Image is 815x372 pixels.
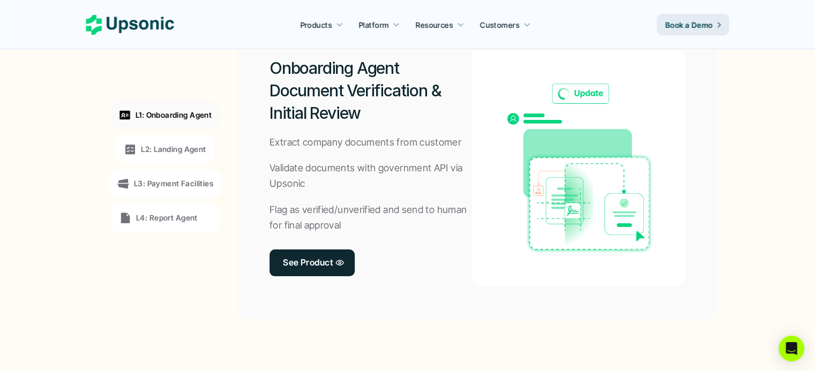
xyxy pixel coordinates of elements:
p: L3: Payment Facilities [134,178,213,189]
a: See Product [270,249,355,276]
p: See Product [283,255,333,270]
p: Flag as verified/unverified and send to human for final approval [270,202,472,233]
p: Extract company documents from customer [270,135,461,150]
p: Customers [480,19,520,31]
p: L4: Report Agent [136,212,198,223]
p: Resources [416,19,453,31]
p: L1: Onboarding Agent [136,109,212,120]
p: Platform [358,19,388,31]
p: Validate documents with government API via Upsonic [270,161,472,192]
h2: Onboarding Agent Document Verification & Initial Review [270,57,472,124]
p: Products [300,19,332,31]
p: Book a Demo [666,19,713,31]
a: Products [294,15,349,34]
a: Book a Demo [657,14,729,35]
p: L2: Landing Agent [141,143,206,155]
div: Open Intercom Messenger [779,336,804,361]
